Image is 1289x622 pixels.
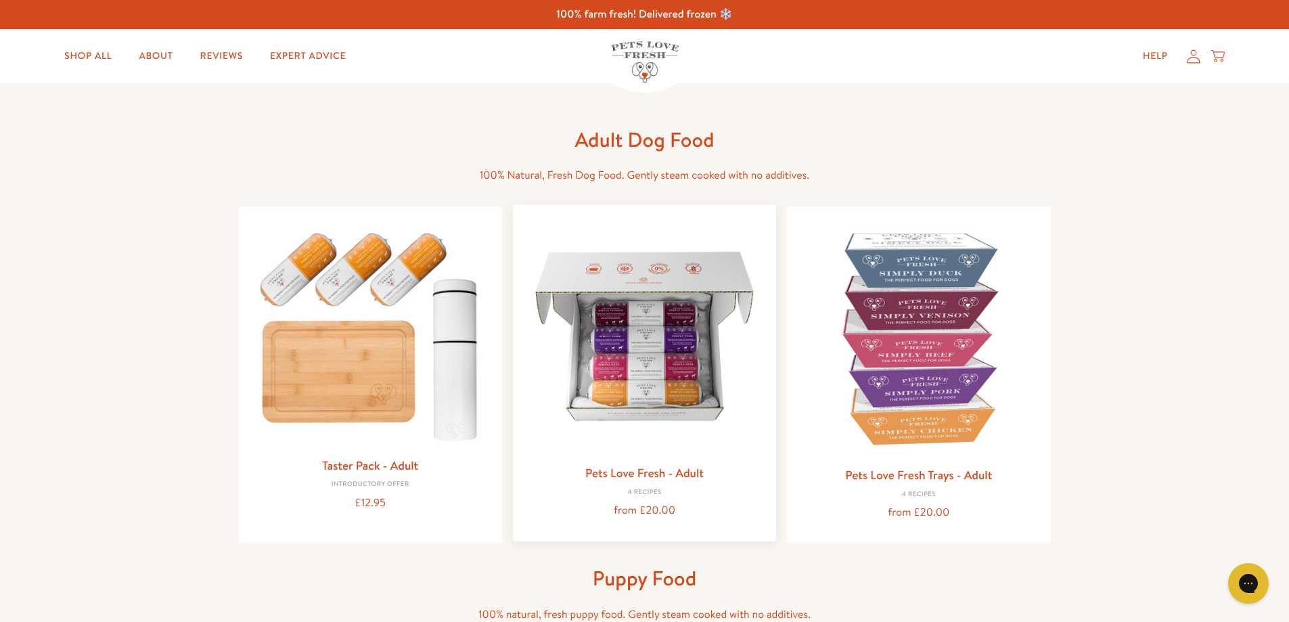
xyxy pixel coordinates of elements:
[524,215,765,457] img: Pets Love Fresh - Adult
[428,127,861,153] h1: Adult Dog Food
[524,489,765,497] div: 4 Recipes
[250,494,491,512] div: £12.95
[798,217,1039,459] img: Pets Love Fresh Trays - Adult
[585,464,704,481] a: Pets Love Fresh - Adult
[189,43,254,70] a: Reviews
[798,504,1039,522] div: from £20.00
[250,481,491,489] div: Introductory Offer
[524,502,765,520] div: from £20.00
[1221,558,1275,608] iframe: Gorgias live chat messenger
[128,43,183,70] a: About
[250,217,491,449] img: Taster Pack - Adult
[798,491,1039,499] div: 4 Recipes
[1132,43,1179,70] a: Help
[611,41,679,83] img: Pets Love Fresh
[259,43,357,70] a: Expert Advice
[478,607,811,622] span: 100% natural, fresh puppy food. Gently steam cooked with no additives.
[322,457,418,474] a: Taster Pack - Adult
[53,43,122,70] a: Shop All
[480,168,809,183] span: 100% Natural, Fresh Dog Food. Gently steam cooked with no additives.
[845,466,992,483] a: Pets Love Fresh Trays - Adult
[428,565,861,592] h1: Puppy Food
